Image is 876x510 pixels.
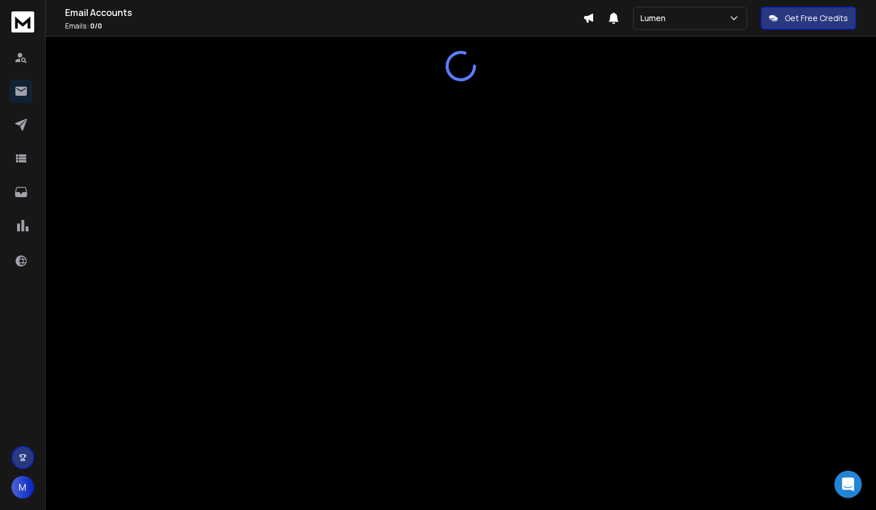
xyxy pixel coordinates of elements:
[761,7,856,30] button: Get Free Credits
[640,13,670,24] p: Lumen
[834,471,862,498] div: Open Intercom Messenger
[65,6,583,19] h1: Email Accounts
[90,21,102,31] span: 0 / 0
[785,13,848,24] p: Get Free Credits
[11,476,34,499] button: M
[11,11,34,32] img: logo
[65,22,583,31] p: Emails :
